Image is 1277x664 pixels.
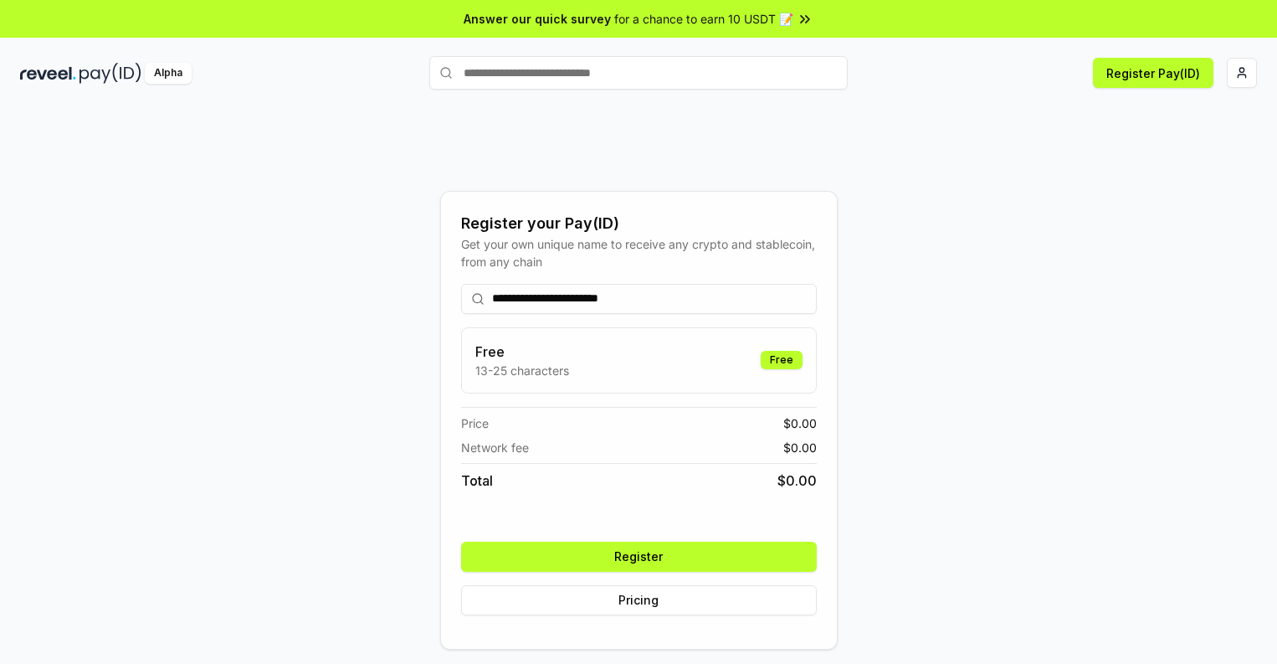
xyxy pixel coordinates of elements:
[475,342,569,362] h3: Free
[461,212,817,235] div: Register your Pay(ID)
[79,63,141,84] img: pay_id
[461,439,529,456] span: Network fee
[761,351,803,369] div: Free
[614,10,793,28] span: for a chance to earn 10 USDT 📝
[145,63,192,84] div: Alpha
[461,235,817,270] div: Get your own unique name to receive any crypto and stablecoin, from any chain
[461,414,489,432] span: Price
[464,10,611,28] span: Answer our quick survey
[461,471,493,491] span: Total
[461,542,817,572] button: Register
[777,471,817,491] span: $ 0.00
[1093,58,1213,88] button: Register Pay(ID)
[461,585,817,615] button: Pricing
[475,362,569,379] p: 13-25 characters
[20,63,76,84] img: reveel_dark
[783,439,817,456] span: $ 0.00
[783,414,817,432] span: $ 0.00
